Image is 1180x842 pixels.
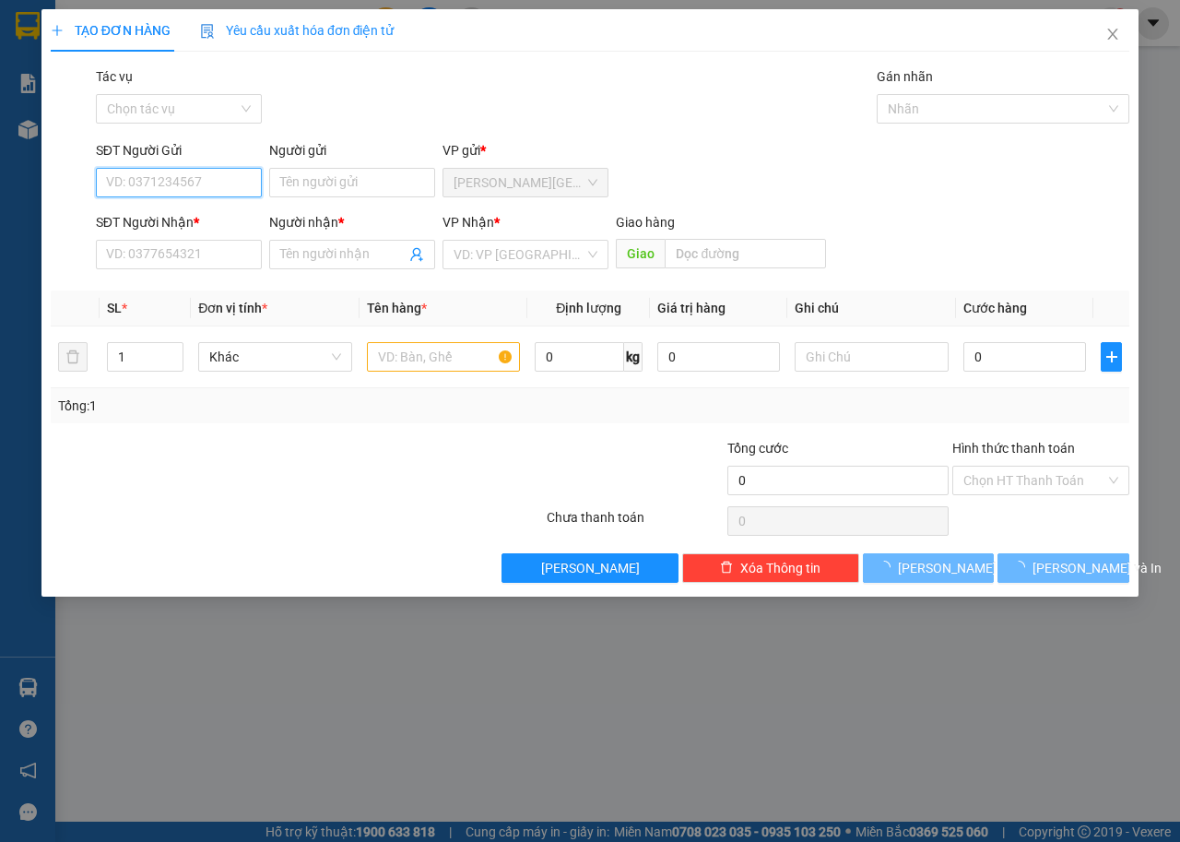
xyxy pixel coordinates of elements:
span: Định lượng [556,301,621,315]
img: icon [200,24,215,39]
span: Giá trị hàng [657,301,726,315]
span: Tên hàng [367,301,427,315]
span: close [1105,27,1120,42]
span: TẠO ĐƠN HÀNG [51,23,171,38]
span: Đơn vị tính [198,301,267,315]
button: plus [1101,342,1122,372]
div: Người nhận [269,212,435,232]
span: Giao [616,239,665,268]
div: SĐT Người Nhận [96,212,262,232]
button: [PERSON_NAME] và In [997,553,1129,583]
th: Ghi chú [787,291,956,326]
span: Cước hàng [963,301,1027,315]
span: Tổng cước [727,441,788,456]
input: 0 [657,342,780,372]
span: Yêu cầu xuất hóa đơn điện tử [200,23,395,38]
span: [PERSON_NAME] [898,558,997,578]
span: Dương Minh Châu [454,169,597,196]
span: VP Nhận [442,215,494,230]
span: Giao hàng [616,215,675,230]
input: Dọc đường [665,239,825,268]
div: VP gửi [442,140,608,160]
span: loading [1012,561,1032,574]
span: kg [624,342,643,372]
span: plus [1102,350,1121,364]
span: user-add [409,247,424,262]
button: [PERSON_NAME] [501,553,678,583]
button: Close [1087,9,1139,61]
label: Hình thức thanh toán [952,441,1075,456]
div: Tổng: 1 [58,396,457,416]
label: Gán nhãn [877,69,933,84]
span: Xóa Thông tin [740,558,820,578]
input: Ghi Chú [795,342,949,372]
button: delete [58,342,88,372]
span: loading [878,561,898,574]
div: SĐT Người Gửi [96,140,262,160]
button: [PERSON_NAME] [863,553,995,583]
input: VD: Bàn, Ghế [367,342,521,372]
div: Chưa thanh toán [545,507,726,540]
span: [PERSON_NAME] và In [1032,558,1162,578]
span: [PERSON_NAME] [541,558,640,578]
span: Khác [209,343,341,371]
span: SL [107,301,122,315]
div: Người gửi [269,140,435,160]
span: delete [720,561,733,575]
span: plus [51,24,64,37]
button: deleteXóa Thông tin [682,553,859,583]
label: Tác vụ [96,69,133,84]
